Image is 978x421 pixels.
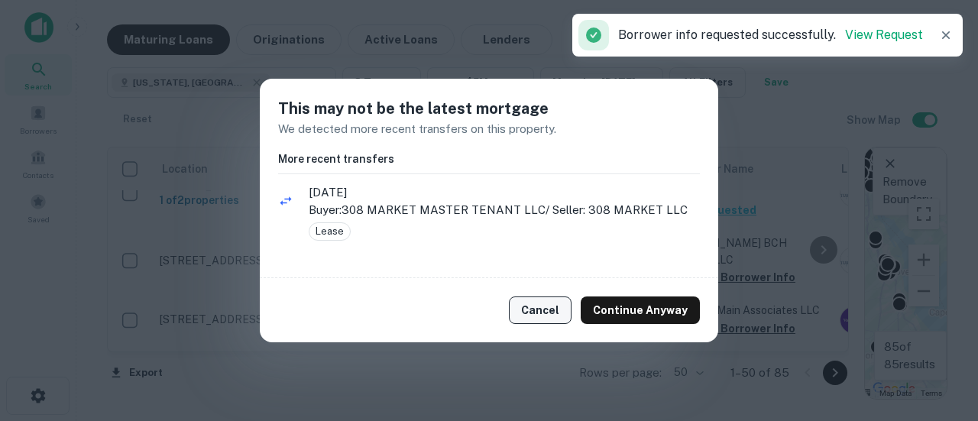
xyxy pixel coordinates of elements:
p: Buyer: 308 MARKET MASTER TENANT LLC / Seller: 308 MARKET LLC [309,201,700,219]
iframe: Chat Widget [902,250,978,323]
p: We detected more recent transfers on this property. [278,120,700,138]
h5: This may not be the latest mortgage [278,97,700,120]
span: Lease [309,224,350,239]
span: [DATE] [309,183,700,202]
div: Lease [309,222,351,241]
a: View Request [845,28,923,42]
button: Cancel [509,296,572,324]
h6: More recent transfers [278,151,700,167]
button: Continue Anyway [581,296,700,324]
p: Borrower info requested successfully. [618,26,923,44]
